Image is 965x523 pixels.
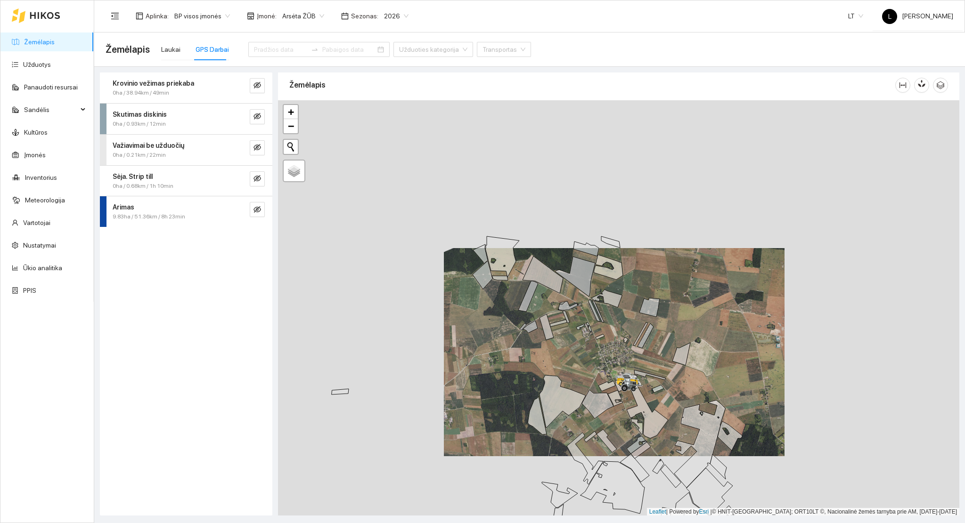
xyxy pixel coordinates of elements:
span: 0ha / 0.93km / 12min [113,120,166,129]
span: Sezonas : [351,11,378,21]
a: PPIS [23,287,36,294]
span: LT [848,9,863,23]
strong: Skutimas diskinis [113,111,167,118]
div: | Powered by © HNIT-[GEOGRAPHIC_DATA]; ORT10LT ©, Nacionalinė žemės tarnyba prie AM, [DATE]-[DATE] [647,508,959,516]
button: column-width [895,78,910,93]
button: eye-invisible [250,140,265,155]
a: Zoom in [284,105,298,119]
a: Meteorologija [25,196,65,204]
strong: Važiavimai be užduočių [113,142,184,149]
span: swap-right [311,46,319,53]
span: Sandėlis [24,100,78,119]
span: Aplinka : [146,11,169,21]
a: Žemėlapis [24,38,55,46]
div: Skutimas diskinis0ha / 0.93km / 12mineye-invisible [100,104,272,134]
div: Arimas9.83ha / 51.36km / 8h 23mineye-invisible [100,196,272,227]
span: BP visos įmonės [174,9,230,23]
div: GPS Darbai [196,44,229,55]
a: Esri [699,508,709,515]
div: Važiavimai be užduočių0ha / 0.21km / 22mineye-invisible [100,135,272,165]
span: L [888,9,891,24]
span: to [311,46,319,53]
button: eye-invisible [250,78,265,93]
button: eye-invisible [250,202,265,217]
span: 2026 [384,9,409,23]
span: Žemėlapis [106,42,150,57]
a: Kultūros [24,129,48,136]
span: column-width [896,81,910,89]
div: Žemėlapis [289,72,895,98]
span: | [711,508,712,515]
span: − [288,120,294,132]
button: menu-fold [106,7,124,25]
span: eye-invisible [254,175,261,184]
button: Initiate a new search [284,140,298,154]
a: Inventorius [25,174,57,181]
a: Vartotojai [23,219,50,226]
span: eye-invisible [254,81,261,90]
button: eye-invisible [250,171,265,186]
a: Įmonės [24,151,46,159]
div: Krovinio vežimas priekaba0ha / 38.94km / 49mineye-invisible [100,72,272,103]
span: eye-invisible [254,144,261,153]
strong: Sėja. Strip till [113,173,153,180]
span: shop [247,12,254,20]
strong: Arimas [113,203,134,211]
span: + [288,106,294,118]
span: calendar [341,12,349,20]
span: 9.83ha / 51.36km / 8h 23min [113,212,185,221]
span: 0ha / 0.68km / 1h 10min [113,182,173,191]
a: Ūkio analitika [23,264,62,272]
input: Pradžios data [254,44,307,55]
span: 0ha / 38.94km / 49min [113,89,169,97]
input: Pabaigos data [322,44,376,55]
span: [PERSON_NAME] [882,12,953,20]
strong: Krovinio vežimas priekaba [113,80,194,87]
a: Panaudoti resursai [24,83,78,91]
a: Zoom out [284,119,298,133]
span: eye-invisible [254,206,261,215]
div: Sėja. Strip till0ha / 0.68km / 1h 10mineye-invisible [100,166,272,196]
span: Arsėta ŽŪB [282,9,324,23]
span: menu-fold [111,12,119,20]
button: eye-invisible [250,109,265,124]
a: Nustatymai [23,241,56,249]
span: Įmonė : [257,11,277,21]
a: Leaflet [649,508,666,515]
span: 0ha / 0.21km / 22min [113,151,166,160]
span: layout [136,12,143,20]
div: Laukai [161,44,180,55]
a: Layers [284,161,304,181]
a: Užduotys [23,61,51,68]
span: eye-invisible [254,113,261,121]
